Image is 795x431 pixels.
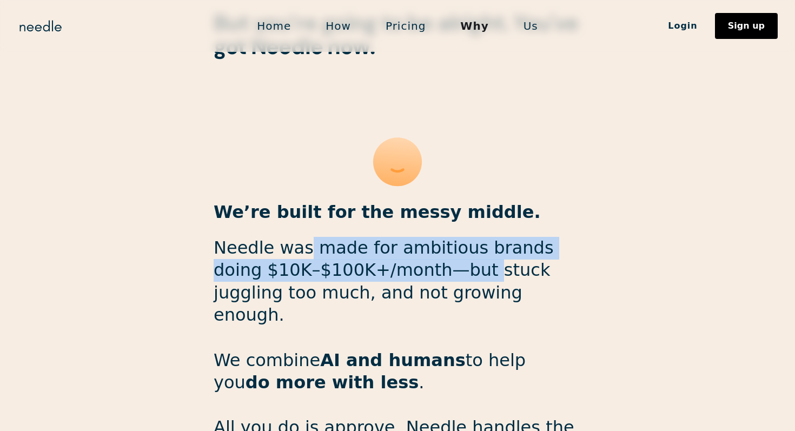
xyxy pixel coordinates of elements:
strong: AI and humans [320,350,466,370]
a: Sign up [715,13,778,39]
div: Sign up [728,22,765,30]
a: Login [651,17,715,35]
strong: We’re built for the messy middle. [214,202,541,222]
h1: But you’re going to be alright. You've got Needle now. [214,11,581,58]
a: How [308,15,368,37]
strong: do more with less [246,372,419,393]
a: Us [506,15,555,37]
a: Pricing [368,15,443,37]
a: Why [443,15,506,37]
a: Home [240,15,308,37]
